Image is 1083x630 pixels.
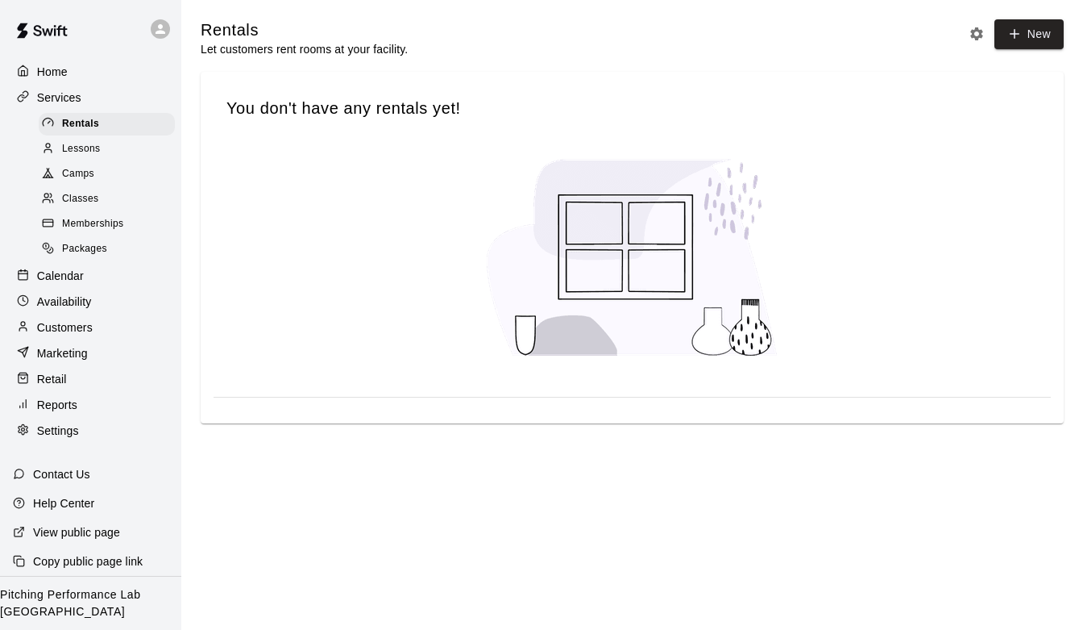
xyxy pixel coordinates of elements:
[62,141,101,157] span: Lessons
[13,60,168,84] a: Home
[37,64,68,80] p: Home
[13,86,168,110] a: Services
[13,315,168,340] a: Customers
[13,290,168,314] a: Availability
[62,116,99,132] span: Rentals
[13,341,168,365] a: Marketing
[37,319,93,336] p: Customers
[226,98,1038,119] span: You don't have any rentals yet!
[39,237,181,262] a: Packages
[37,345,88,361] p: Marketing
[33,524,120,540] p: View public page
[201,41,408,57] p: Let customers rent rooms at your facility.
[39,238,175,261] div: Packages
[37,371,67,387] p: Retail
[471,144,794,371] img: No services created
[62,241,107,257] span: Packages
[37,397,77,413] p: Reports
[62,166,94,182] span: Camps
[39,138,175,161] div: Lessons
[39,188,175,211] div: Classes
[39,163,175,186] div: Camps
[37,423,79,439] p: Settings
[39,111,181,136] a: Rentals
[62,216,123,232] span: Memberships
[37,268,84,284] p: Calendar
[965,22,989,46] button: Rental settings
[33,466,90,482] p: Contact Us
[13,419,168,443] a: Settings
[994,19,1064,49] a: New
[33,553,143,570] p: Copy public page link
[39,162,181,187] a: Camps
[13,367,168,391] a: Retail
[37,294,92,310] p: Availability
[37,90,81,106] p: Services
[13,264,168,288] a: Calendar
[62,191,98,207] span: Classes
[201,19,408,41] h5: Rentals
[13,393,168,417] a: Reports
[39,136,181,161] a: Lessons
[39,187,181,212] a: Classes
[39,212,181,237] a: Memberships
[39,113,175,136] div: Rentals
[39,213,175,236] div: Memberships
[33,495,94,511] p: Help Center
